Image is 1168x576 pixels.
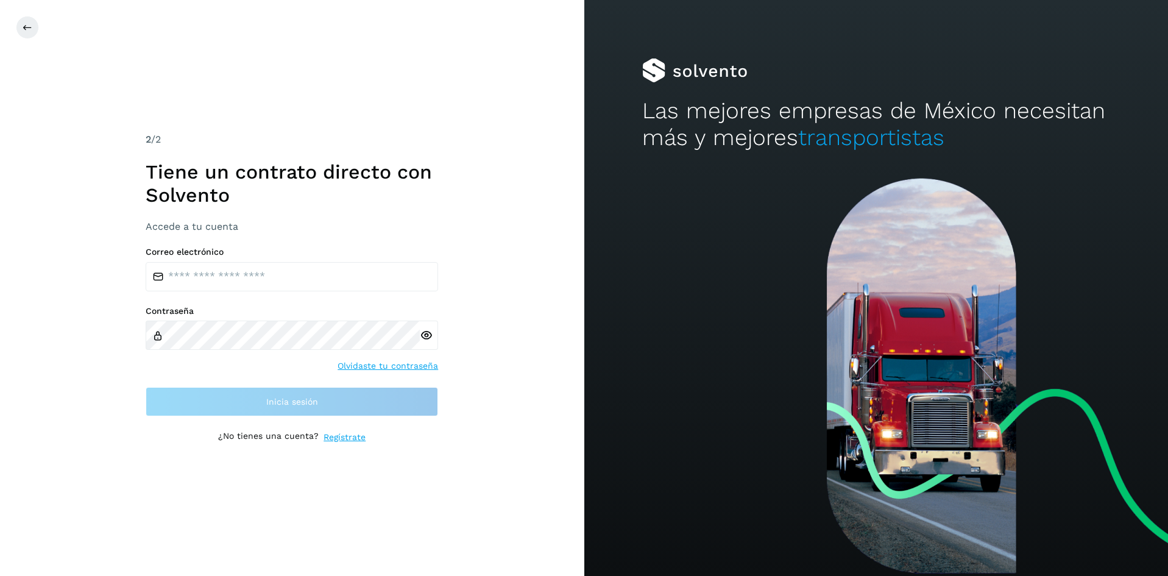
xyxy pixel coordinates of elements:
span: Inicia sesión [266,397,318,406]
h3: Accede a tu cuenta [146,221,438,232]
span: 2 [146,133,151,145]
div: /2 [146,132,438,147]
label: Contraseña [146,306,438,316]
p: ¿No tienes una cuenta? [218,431,319,444]
span: transportistas [798,124,944,151]
h2: Las mejores empresas de México necesitan más y mejores [642,98,1110,152]
label: Correo electrónico [146,247,438,257]
a: Olvidaste tu contraseña [338,360,438,372]
button: Inicia sesión [146,387,438,416]
h1: Tiene un contrato directo con Solvento [146,160,438,207]
a: Regístrate [324,431,366,444]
